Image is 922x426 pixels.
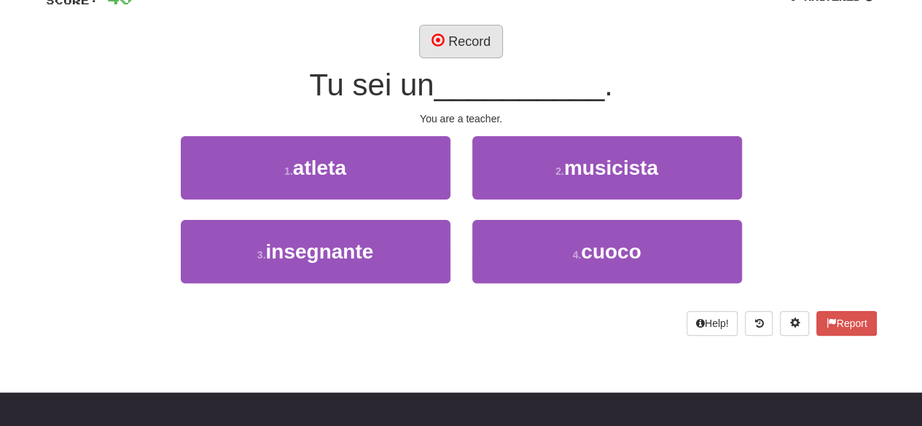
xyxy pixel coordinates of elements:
button: 1.atleta [181,136,450,200]
div: You are a teacher. [46,111,877,126]
button: Round history (alt+y) [745,311,773,336]
button: 2.musicista [472,136,742,200]
span: Tu sei un [309,68,434,102]
span: musicista [564,157,658,179]
small: 4 . [572,249,581,261]
small: 2 . [555,165,564,177]
small: 3 . [257,249,266,261]
button: Report [816,311,876,336]
button: Record [419,25,503,58]
button: 3.insegnante [181,220,450,283]
span: __________ [434,68,604,102]
span: atleta [293,157,346,179]
small: 1 . [284,165,293,177]
button: 4.cuoco [472,220,742,283]
span: insegnante [265,240,373,263]
button: Help! [687,311,738,336]
span: . [604,68,613,102]
span: cuoco [581,240,641,263]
